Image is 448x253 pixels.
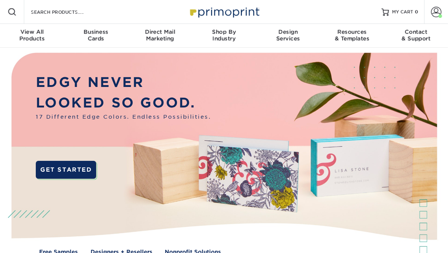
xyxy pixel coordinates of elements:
a: Shop ByIndustry [192,24,256,48]
a: GET STARTED [36,161,96,178]
span: 17 Different Edge Colors. Endless Possibilities. [36,113,211,121]
div: Marketing [128,28,192,42]
span: Business [64,28,128,35]
span: Direct Mail [128,28,192,35]
span: Design [256,28,320,35]
span: 0 [415,9,418,15]
img: Primoprint [187,4,261,20]
p: LOOKED SO GOOD. [36,93,211,113]
a: Direct MailMarketing [128,24,192,48]
div: & Templates [320,28,384,42]
input: SEARCH PRODUCTS..... [30,7,103,16]
span: Contact [384,28,448,35]
div: Industry [192,28,256,42]
div: Cards [64,28,128,42]
a: BusinessCards [64,24,128,48]
span: Resources [320,28,384,35]
a: DesignServices [256,24,320,48]
span: Shop By [192,28,256,35]
a: Contact& Support [384,24,448,48]
p: EDGY NEVER [36,72,211,92]
a: Resources& Templates [320,24,384,48]
div: Services [256,28,320,42]
div: & Support [384,28,448,42]
span: MY CART [392,9,413,15]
